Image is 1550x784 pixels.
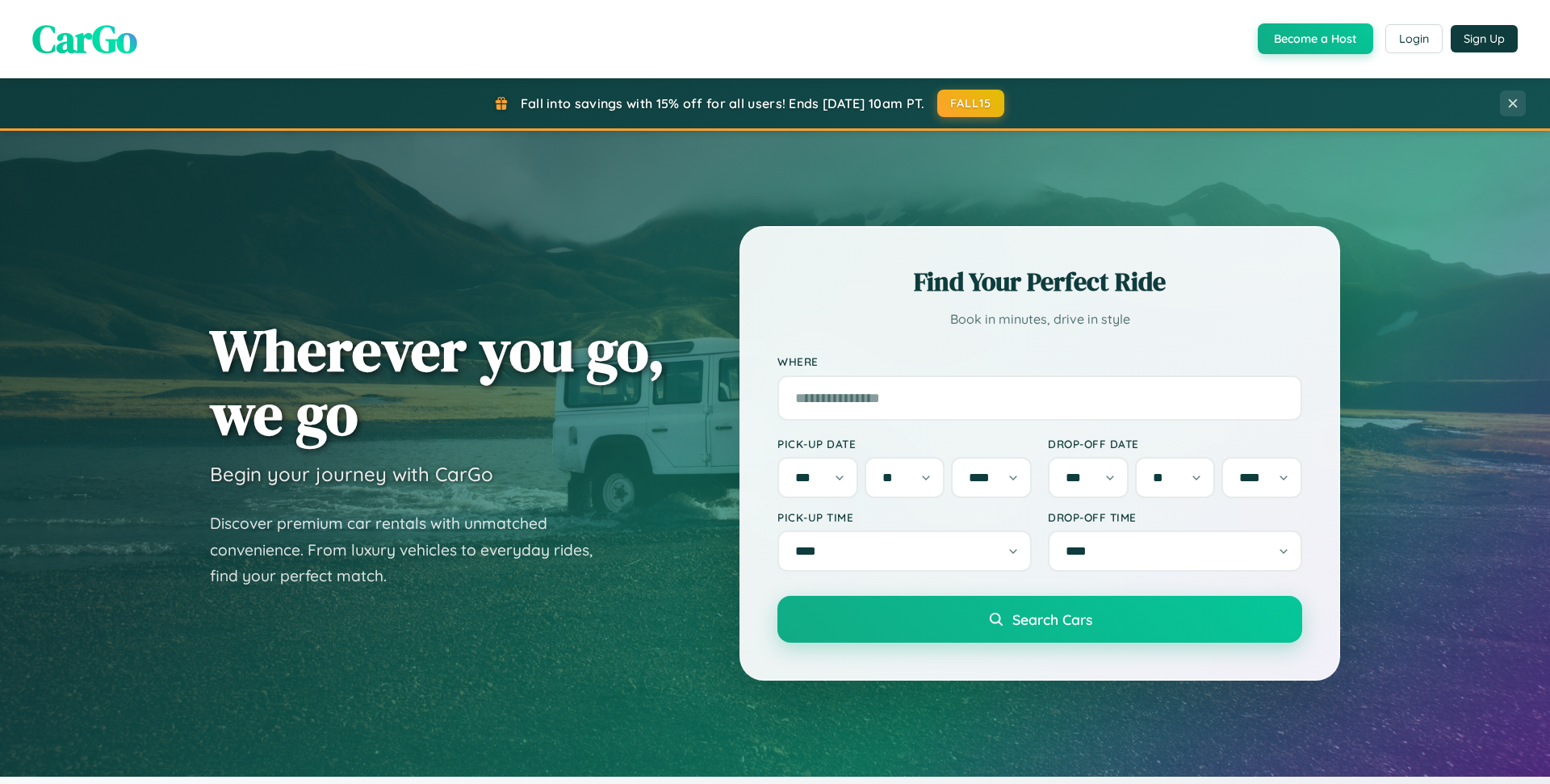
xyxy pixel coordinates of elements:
[777,510,1032,524] label: Pick-up Time
[1258,23,1373,54] button: Become a Host
[777,308,1302,331] p: Book in minutes, drive in style
[1048,510,1302,524] label: Drop-off Time
[1048,437,1302,451] label: Drop-off Date
[1451,25,1518,52] button: Sign Up
[777,437,1032,451] label: Pick-up Date
[777,355,1302,369] label: Where
[210,510,614,589] p: Discover premium car rentals with unmatched convenience. From luxury vehicles to everyday rides, ...
[210,318,665,446] h1: Wherever you go, we go
[210,462,493,486] h3: Begin your journey with CarGo
[937,90,1005,117] button: FALL15
[1012,610,1092,628] span: Search Cars
[1385,24,1443,53] button: Login
[777,596,1302,643] button: Search Cars
[777,264,1302,300] h2: Find Your Perfect Ride
[521,95,925,111] span: Fall into savings with 15% off for all users! Ends [DATE] 10am PT.
[32,12,137,65] span: CarGo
